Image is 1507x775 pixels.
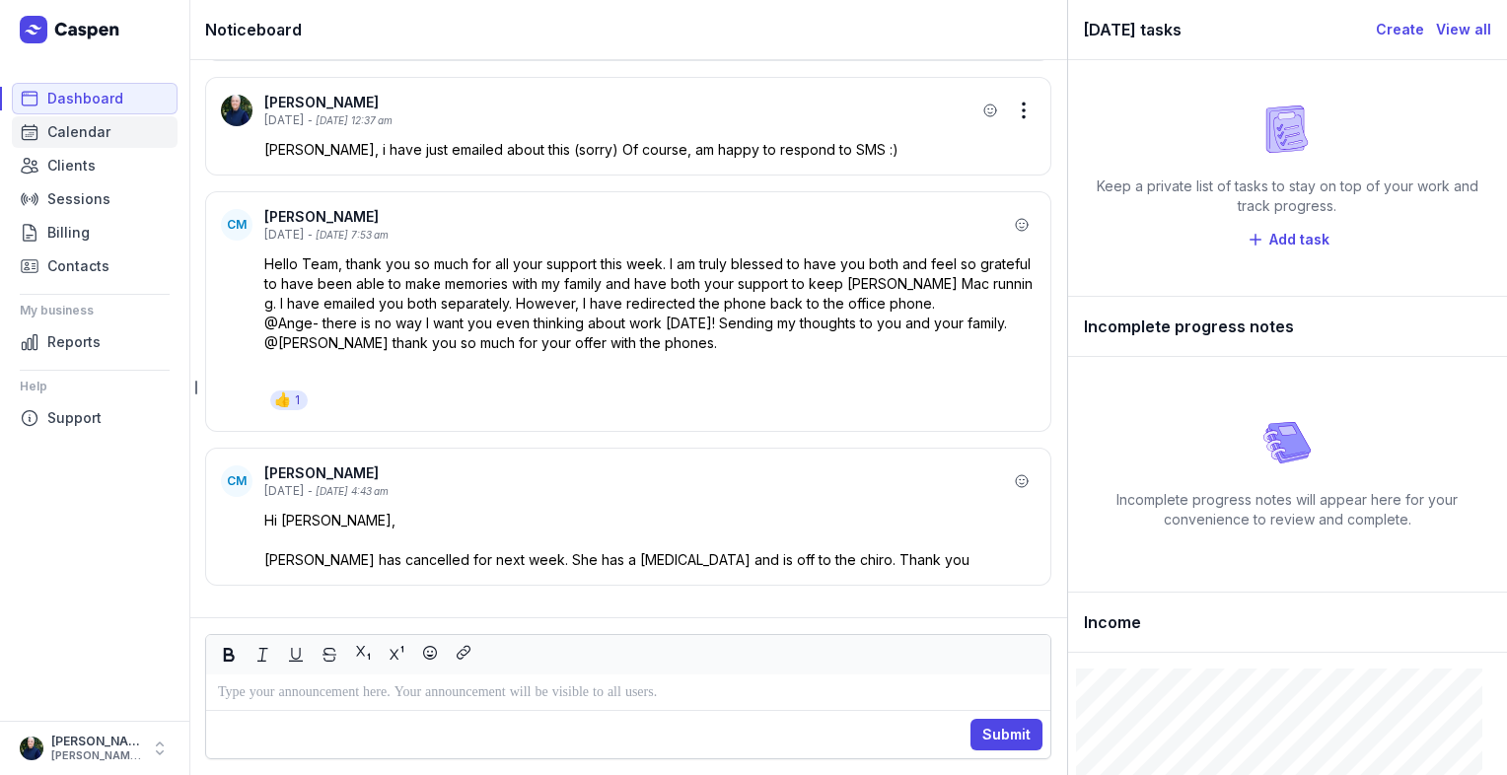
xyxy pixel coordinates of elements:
div: Keep a private list of tasks to stay on top of your work and track progress. [1084,176,1491,216]
img: User profile image [221,95,252,126]
span: Reports [47,330,101,354]
a: View all [1436,18,1491,41]
div: - [DATE] 4:43 am [308,484,389,499]
div: Incomplete progress notes will appear here for your convenience to review and complete. [1084,490,1491,529]
div: [PERSON_NAME] [264,93,976,112]
div: [PERSON_NAME] [51,734,142,749]
p: @[PERSON_NAME] thank you so much for your offer with the phones. [264,333,1036,353]
div: [PERSON_NAME] [264,463,1008,483]
div: My business [20,295,170,326]
span: CM [227,473,247,489]
div: 1 [295,392,300,408]
p: [PERSON_NAME], i have just emailed about this (sorry) Of course, am happy to respond to SMS :) [264,140,1036,160]
div: [DATE] tasks [1084,16,1376,43]
span: Clients [47,154,96,177]
div: [PERSON_NAME][EMAIL_ADDRESS][DOMAIN_NAME][PERSON_NAME] [51,749,142,763]
span: Contacts [47,254,109,278]
span: Billing [47,221,90,245]
div: 👍 [274,390,291,410]
span: Support [47,406,102,430]
span: Sessions [47,187,110,211]
span: Add task [1269,228,1329,251]
a: Create [1376,18,1424,41]
p: Hello Team, thank you so much for all your support this week. I am truly blessed to have you both... [264,254,1036,314]
div: - [DATE] 7:53 am [308,228,389,243]
span: Submit [982,723,1031,746]
div: Help [20,371,170,402]
span: CM [227,217,247,233]
div: - [DATE] 12:37 am [308,113,393,128]
span: Dashboard [47,87,123,110]
div: [DATE] [264,112,304,128]
div: [PERSON_NAME] [264,207,1008,227]
img: User profile image [20,737,43,760]
span: Calendar [47,120,110,144]
div: [DATE] [264,227,304,243]
p: [PERSON_NAME] has cancelled for next week. She has a [MEDICAL_DATA] and is off to the chiro. Than... [264,550,1036,570]
p: @Ange- there is no way I want you even thinking about work [DATE]! Sending my thoughts to you and... [264,314,1036,333]
div: Incomplete progress notes [1068,297,1507,357]
p: Hi [PERSON_NAME], [264,511,1036,530]
button: Submit [970,719,1042,750]
div: Income [1068,593,1507,653]
div: [DATE] [264,483,304,499]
